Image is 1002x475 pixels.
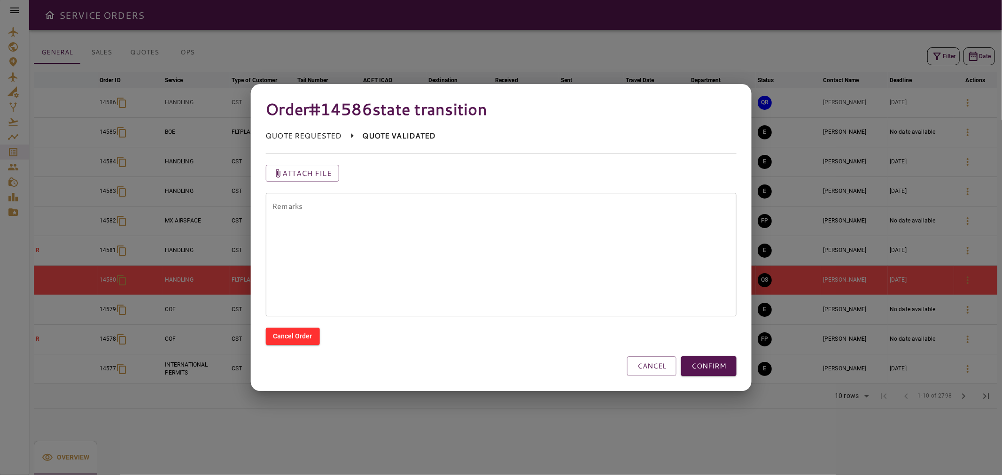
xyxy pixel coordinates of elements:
button: CONFIRM [681,356,737,376]
h4: Order #14586 state transition [265,99,737,119]
p: Attach file [282,168,332,179]
p: QUOTE VALIDATED [363,130,436,141]
button: CANCEL [627,356,676,376]
button: Attach file [265,165,339,182]
p: QUOTE REQUESTED [265,130,342,141]
button: Cancel Order [265,328,319,345]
